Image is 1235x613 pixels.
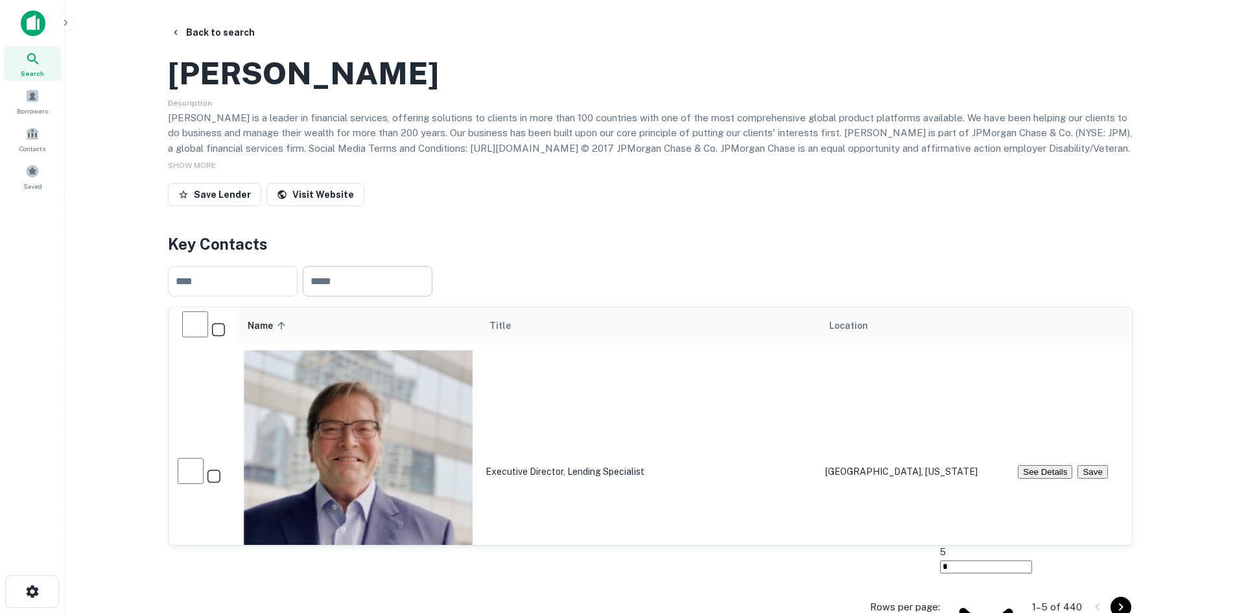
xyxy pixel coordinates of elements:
h4: Key Contacts [168,232,1133,256]
a: Saved [4,159,61,194]
span: Description [168,99,212,108]
img: 1618959653012 [244,350,473,580]
span: Contacts [19,143,45,154]
td: Executive Director, Lending Specialist [479,344,818,601]
span: Saved [23,181,42,191]
a: Search [4,46,61,81]
th: Name [237,307,480,344]
span: Title [489,318,528,333]
div: scrollable content [169,307,1132,545]
th: Title [479,307,818,344]
button: Back to search [165,21,260,44]
button: Save Lender [168,183,261,206]
img: capitalize-icon.png [21,10,45,36]
a: Contacts [4,121,61,156]
iframe: Chat Widget [1170,509,1235,571]
th: Location [819,307,1012,344]
p: [PERSON_NAME] is a leader in financial services, offering solutions to clients in more than 100 c... [168,110,1133,156]
button: Save [1077,465,1107,479]
span: SHOW MORE [168,161,216,170]
td: [GEOGRAPHIC_DATA], [US_STATE] [819,344,1012,601]
span: Borrowers [17,106,48,116]
div: 5 [940,546,1032,559]
span: Search [21,68,44,78]
button: See Details [1018,465,1072,479]
div: [PERSON_NAME] [244,350,473,594]
span: Name [248,318,290,333]
a: Borrowers [4,84,61,119]
h2: [PERSON_NAME] [168,54,439,92]
span: Location [829,318,868,333]
a: Visit Website [266,183,364,206]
